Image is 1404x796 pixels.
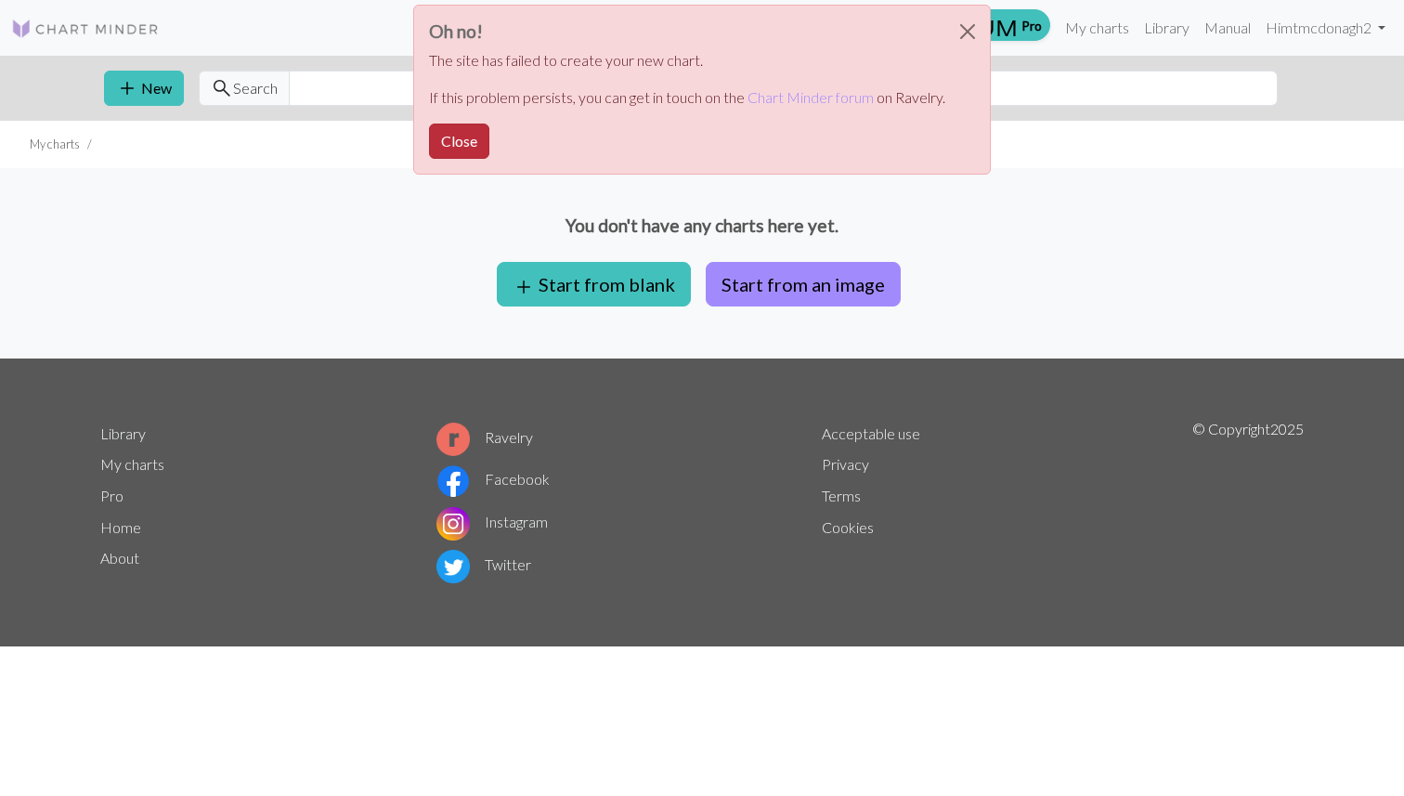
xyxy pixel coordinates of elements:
p: The site has failed to create your new chart. [429,49,945,72]
a: Twitter [436,555,531,573]
button: Start from an image [706,262,901,307]
a: My charts [100,455,164,473]
a: Pro [100,487,123,504]
img: Instagram logo [436,507,470,541]
a: Cookies [822,518,874,536]
a: Home [100,518,141,536]
p: © Copyright 2025 [1192,418,1304,587]
a: Acceptable use [822,424,920,442]
a: Terms [822,487,861,504]
h3: Oh no! [429,20,945,42]
img: Ravelry logo [436,423,470,456]
span: add [513,274,535,300]
a: Privacy [822,455,869,473]
p: If this problem persists, you can get in touch on the on Ravelry. [429,86,945,109]
button: Start from blank [497,262,691,307]
a: About [100,549,139,567]
a: Library [100,424,146,442]
a: Instagram [436,513,548,530]
a: Ravelry [436,428,533,446]
img: Twitter logo [436,550,470,583]
a: Start from an image [698,273,908,291]
a: Chart Minder forum [747,88,874,106]
button: Close [429,124,489,159]
button: Close [945,6,990,58]
img: Facebook logo [436,464,470,498]
a: Facebook [436,470,550,488]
